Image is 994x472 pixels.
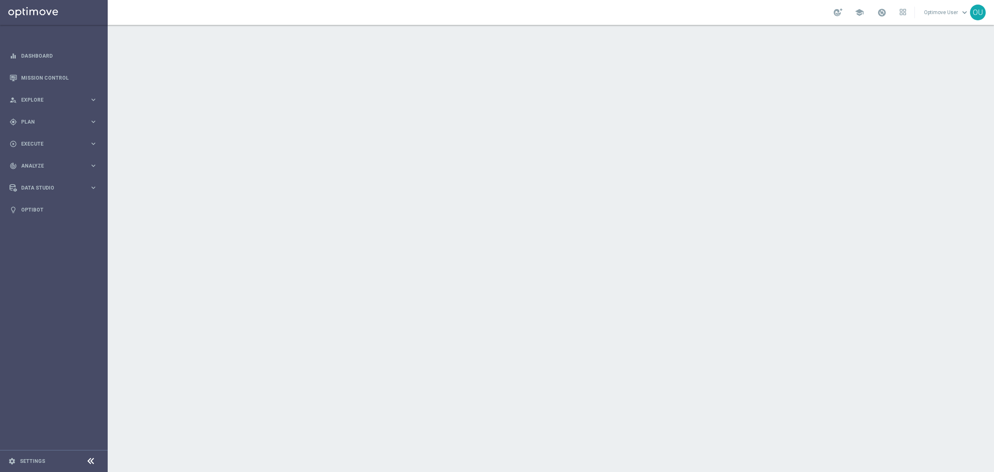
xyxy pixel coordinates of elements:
[21,97,89,102] span: Explore
[8,457,16,465] i: settings
[10,206,17,214] i: lightbulb
[9,207,98,213] button: lightbulb Optibot
[855,8,864,17] span: school
[10,118,17,126] i: gps_fixed
[21,141,89,146] span: Execute
[21,199,97,221] a: Optibot
[10,52,17,60] i: equalizer
[9,163,98,169] button: track_changes Analyze keyboard_arrow_right
[9,141,98,147] button: play_circle_outline Execute keyboard_arrow_right
[10,118,89,126] div: Plan
[89,162,97,170] i: keyboard_arrow_right
[21,163,89,168] span: Analyze
[9,185,98,191] button: Data Studio keyboard_arrow_right
[89,184,97,192] i: keyboard_arrow_right
[10,140,17,148] i: play_circle_outline
[89,140,97,148] i: keyboard_arrow_right
[9,53,98,59] button: equalizer Dashboard
[21,119,89,124] span: Plan
[10,184,89,192] div: Data Studio
[9,97,98,103] button: person_search Explore keyboard_arrow_right
[20,459,45,464] a: Settings
[960,8,969,17] span: keyboard_arrow_down
[970,5,986,20] div: OU
[10,162,17,170] i: track_changes
[10,96,17,104] i: person_search
[10,67,97,89] div: Mission Control
[923,6,970,19] a: Optimove Userkeyboard_arrow_down
[89,118,97,126] i: keyboard_arrow_right
[9,75,98,81] button: Mission Control
[21,67,97,89] a: Mission Control
[9,119,98,125] button: gps_fixed Plan keyboard_arrow_right
[10,140,89,148] div: Execute
[21,185,89,190] span: Data Studio
[10,45,97,67] div: Dashboard
[10,199,97,221] div: Optibot
[10,96,89,104] div: Explore
[89,96,97,104] i: keyboard_arrow_right
[10,162,89,170] div: Analyze
[21,45,97,67] a: Dashboard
